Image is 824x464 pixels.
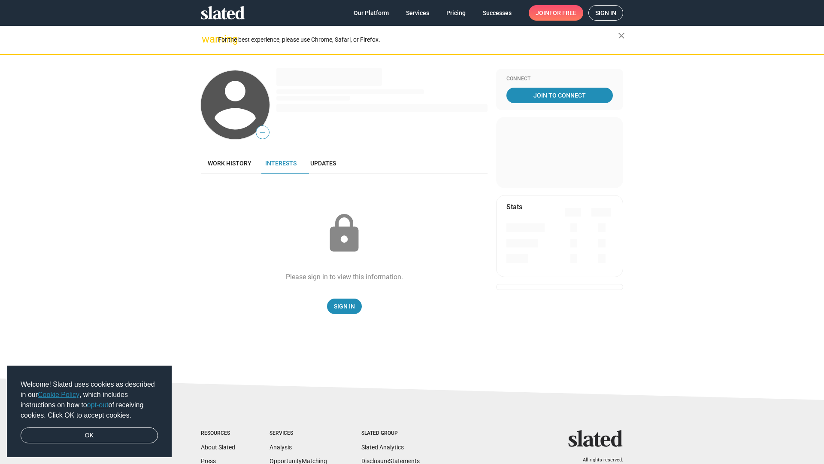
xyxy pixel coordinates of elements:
span: Sign in [595,6,616,20]
span: Work history [208,160,251,167]
div: Connect [506,76,613,82]
a: dismiss cookie message [21,427,158,444]
mat-icon: lock [323,212,366,255]
a: Sign in [588,5,623,21]
a: Successes [476,5,518,21]
div: cookieconsent [7,366,172,458]
mat-card-title: Stats [506,202,522,211]
span: Interests [265,160,297,167]
div: For the best experience, please use Chrome, Safari, or Firefox. [218,34,618,46]
a: Sign In [327,299,362,314]
a: Slated Analytics [361,444,404,451]
span: Our Platform [354,5,389,21]
span: Successes [483,5,512,21]
div: Slated Group [361,430,420,437]
a: Our Platform [347,5,396,21]
a: Services [399,5,436,21]
a: Interests [258,153,303,174]
mat-icon: warning [202,34,212,44]
span: Welcome! Slated uses cookies as described in our , which includes instructions on how to of recei... [21,379,158,421]
div: Services [270,430,327,437]
a: Analysis [270,444,292,451]
mat-icon: close [616,31,627,41]
span: Sign In [334,299,355,314]
span: Updates [310,160,336,167]
span: — [256,127,269,138]
span: for free [549,5,576,21]
a: Pricing [439,5,473,21]
span: Services [406,5,429,21]
span: Join [536,5,576,21]
span: Join To Connect [508,88,611,103]
a: Joinfor free [529,5,583,21]
a: opt-out [87,401,109,409]
a: Join To Connect [506,88,613,103]
a: Work history [201,153,258,174]
a: Cookie Policy [38,391,79,398]
a: About Slated [201,444,235,451]
div: Resources [201,430,235,437]
div: Please sign in to view this information. [286,272,403,281]
span: Pricing [446,5,466,21]
a: Updates [303,153,343,174]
